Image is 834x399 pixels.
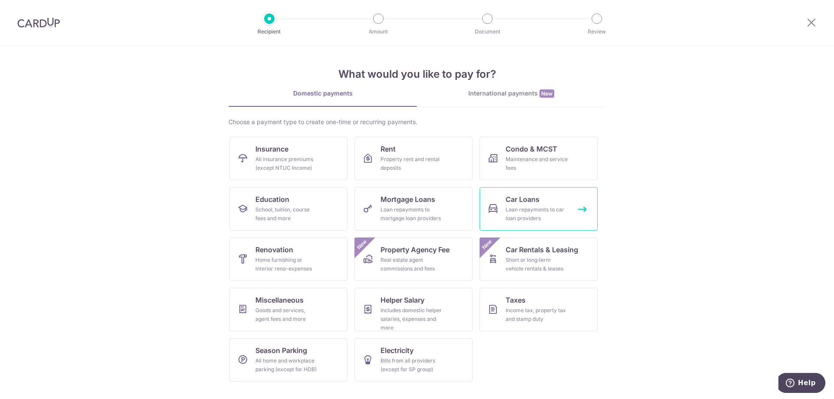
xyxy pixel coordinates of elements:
[17,17,60,28] img: CardUp
[255,155,318,172] div: All insurance premiums (except NTUC Income)
[255,356,318,374] div: All home and workplace parking (except for HDB)
[354,338,473,382] a: ElectricityBills from all providers (except for SP group)
[381,345,414,356] span: Electricity
[255,256,318,273] div: Home furnishing or interior reno-expenses
[355,237,369,252] span: New
[255,306,318,323] div: Goods and services, agent fees and more
[381,244,450,255] span: Property Agency Fee
[354,137,473,180] a: RentProperty rent and rental deposits
[381,205,443,223] div: Loan repayments to mortgage loan providers
[255,194,289,204] span: Education
[506,144,557,154] span: Condo & MCST
[255,205,318,223] div: School, tuition, course fees and more
[228,118,606,126] div: Choose a payment type to create one-time or recurring payments.
[381,155,443,172] div: Property rent and rental deposits
[506,256,568,273] div: Short or long‑term vehicle rentals & leases
[417,89,606,98] div: International payments
[229,288,347,331] a: MiscellaneousGoods and services, agent fees and more
[506,205,568,223] div: Loan repayments to car loan providers
[381,306,443,332] div: Includes domestic helper salaries, expenses and more
[506,155,568,172] div: Maintenance and service fees
[506,306,568,323] div: Income tax, property tax and stamp duty
[480,237,494,252] span: New
[480,187,598,231] a: Car LoansLoan repayments to car loan providers
[539,89,554,98] span: New
[455,27,520,36] p: Document
[20,6,37,14] span: Help
[354,237,473,281] a: Property Agency FeeReal estate agent commissions and feesNew
[381,256,443,273] div: Real estate agent commissions and fees
[346,27,410,36] p: Amount
[381,356,443,374] div: Bills from all providers (except for SP group)
[229,187,347,231] a: EducationSchool, tuition, course fees and more
[255,345,307,356] span: Season Parking
[229,338,347,382] a: Season ParkingAll home and workplace parking (except for HDB)
[255,295,304,305] span: Miscellaneous
[565,27,629,36] p: Review
[228,66,606,82] h4: What would you like to pay for?
[480,288,598,331] a: TaxesIncome tax, property tax and stamp duty
[778,373,825,395] iframe: Opens a widget where you can find more information
[381,194,435,204] span: Mortgage Loans
[480,137,598,180] a: Condo & MCSTMaintenance and service fees
[354,187,473,231] a: Mortgage LoansLoan repayments to mortgage loan providers
[255,244,293,255] span: Renovation
[255,144,288,154] span: Insurance
[480,237,598,281] a: Car Rentals & LeasingShort or long‑term vehicle rentals & leasesNew
[381,144,396,154] span: Rent
[237,27,301,36] p: Recipient
[229,137,347,180] a: InsuranceAll insurance premiums (except NTUC Income)
[381,295,424,305] span: Helper Salary
[506,295,526,305] span: Taxes
[229,237,347,281] a: RenovationHome furnishing or interior reno-expenses
[506,244,578,255] span: Car Rentals & Leasing
[506,194,539,204] span: Car Loans
[228,89,417,98] div: Domestic payments
[354,288,473,331] a: Helper SalaryIncludes domestic helper salaries, expenses and more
